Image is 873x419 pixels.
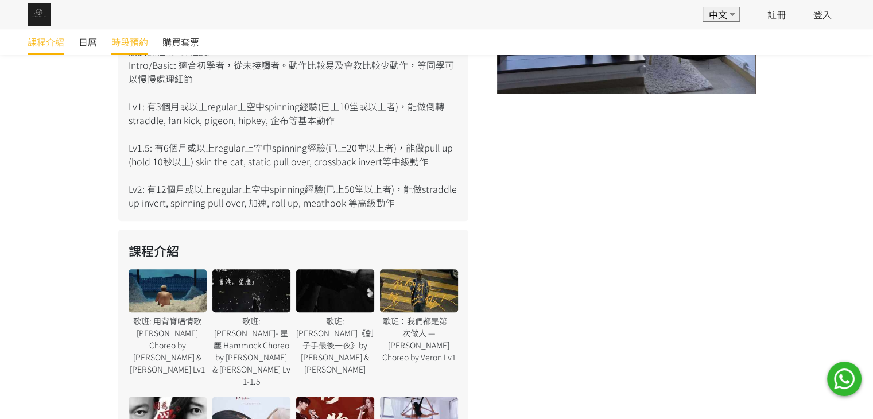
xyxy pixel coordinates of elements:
a: 購買套票 [162,29,199,55]
img: img_61c0148bb0266 [28,3,51,26]
div: 歌班: [PERSON_NAME]《劊子手最後一夜》by [PERSON_NAME] & [PERSON_NAME] [296,315,374,375]
span: 購買套票 [162,35,199,49]
div: 歌班: [PERSON_NAME]- 星塵 Hammock Choreo by [PERSON_NAME] & [PERSON_NAME] Lv 1-1.5 [212,315,290,387]
div: 歌班：我們都是第一次做人 — [PERSON_NAME] Choreo by Veron Lv1 [380,315,458,363]
span: 課程介紹 [28,35,64,49]
a: 課程介紹 [28,29,64,55]
a: 登入 [813,7,832,21]
h2: 課程介紹 [129,241,458,260]
div: 歌班: 用背脊唱情歌 [PERSON_NAME] Choreo by [PERSON_NAME] & [PERSON_NAME] Lv1 [129,315,207,375]
span: 日曆 [79,35,97,49]
a: 時段預約 [111,29,148,55]
span: 時段預約 [111,35,148,49]
a: 日曆 [79,29,97,55]
a: 註冊 [767,7,786,21]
